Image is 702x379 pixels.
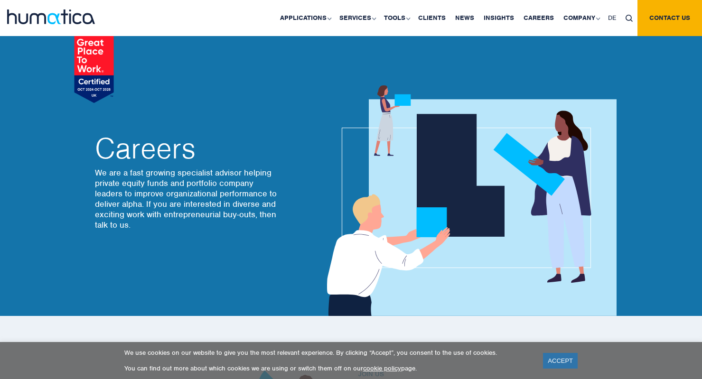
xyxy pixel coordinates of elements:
h2: Careers [95,134,280,163]
a: cookie policy [363,364,401,372]
p: We are a fast growing specialist advisor helping private equity funds and portfolio company leade... [95,167,280,230]
p: You can find out more about which cookies we are using or switch them off on our page. [124,364,531,372]
img: about_banner1 [318,85,617,316]
span: DE [608,14,616,22]
a: ACCEPT [543,353,578,369]
p: We use cookies on our website to give you the most relevant experience. By clicking “Accept”, you... [124,349,531,357]
img: logo [7,9,95,24]
img: search_icon [626,15,633,22]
